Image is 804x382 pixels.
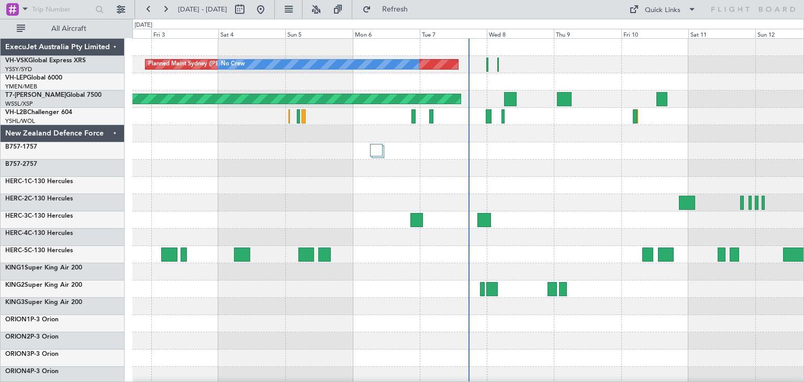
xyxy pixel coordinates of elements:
a: T7-[PERSON_NAME]Global 7500 [5,92,102,98]
a: KING3Super King Air 200 [5,299,82,306]
a: ORION4P-3 Orion [5,368,59,375]
div: Quick Links [645,5,680,16]
span: ORION4 [5,368,30,375]
button: Refresh [358,1,420,18]
span: KING2 [5,282,25,288]
span: HERC-1 [5,178,28,185]
span: [DATE] - [DATE] [178,5,227,14]
div: Fri 3 [151,29,218,38]
span: KING3 [5,299,25,306]
a: VH-L2BChallenger 604 [5,109,72,116]
span: VH-LEP [5,75,27,81]
a: YSSY/SYD [5,65,32,73]
div: No Crew [221,57,245,72]
a: KING2Super King Air 200 [5,282,82,288]
span: ORION3 [5,351,30,357]
a: VH-LEPGlobal 6000 [5,75,62,81]
div: Mon 6 [353,29,420,38]
a: HERC-1C-130 Hercules [5,178,73,185]
button: Quick Links [624,1,701,18]
div: Sun 5 [285,29,352,38]
span: HERC-5 [5,248,28,254]
div: Tue 7 [420,29,487,38]
span: B757-2 [5,161,26,167]
span: T7-[PERSON_NAME] [5,92,66,98]
a: HERC-4C-130 Hercules [5,230,73,237]
a: B757-1757 [5,144,37,150]
div: [DATE] [135,21,152,30]
span: Refresh [373,6,417,13]
div: Wed 8 [487,29,554,38]
span: B757-1 [5,144,26,150]
a: YMEN/MEB [5,83,37,91]
span: All Aircraft [27,25,110,32]
div: Sat 11 [688,29,755,38]
a: ORION1P-3 Orion [5,317,59,323]
div: Planned Maint Sydney ([PERSON_NAME] Intl) [148,57,270,72]
a: VH-VSKGlobal Express XRS [5,58,86,64]
a: YSHL/WOL [5,117,35,125]
a: WSSL/XSP [5,100,33,108]
a: KING1Super King Air 200 [5,265,82,271]
a: HERC-2C-130 Hercules [5,196,73,202]
a: B757-2757 [5,161,37,167]
a: HERC-5C-130 Hercules [5,248,73,254]
span: VH-VSK [5,58,28,64]
div: Sat 4 [218,29,285,38]
span: HERC-3 [5,213,28,219]
span: KING1 [5,265,25,271]
a: ORION2P-3 Orion [5,334,59,340]
a: ORION3P-3 Orion [5,351,59,357]
a: HERC-3C-130 Hercules [5,213,73,219]
div: Thu 9 [554,29,621,38]
span: ORION2 [5,334,30,340]
span: VH-L2B [5,109,27,116]
div: Fri 10 [621,29,688,38]
button: All Aircraft [12,20,114,37]
input: Trip Number [32,2,92,17]
span: ORION1 [5,317,30,323]
span: HERC-2 [5,196,28,202]
span: HERC-4 [5,230,28,237]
